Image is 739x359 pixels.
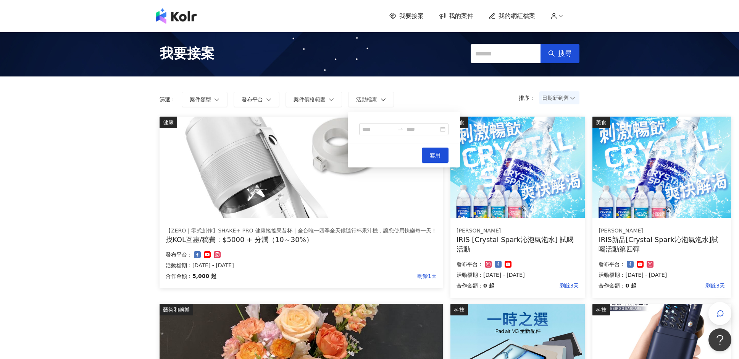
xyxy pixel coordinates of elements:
[234,92,279,107] button: 發布平台
[519,95,539,101] p: 排序：
[389,12,424,20] a: 我要接案
[156,8,197,24] img: logo
[599,227,725,235] div: [PERSON_NAME]
[483,281,494,290] p: 0 起
[166,271,192,281] p: 合作金額：
[439,12,473,20] a: 我的案件
[286,92,342,107] button: 案件價格範圍
[548,50,555,57] span: search
[541,44,579,63] button: 搜尋
[166,261,437,270] p: 活動檔期：[DATE] - [DATE]
[449,12,473,20] span: 我的案件
[592,117,610,128] div: 美食
[636,281,725,290] p: 剩餘3天
[294,96,326,102] span: 案件價格範圍
[494,281,579,290] p: 剩餘3天
[192,271,216,281] p: 5,000 起
[160,44,215,63] span: 我要接案
[166,250,192,259] p: 發布平台：
[457,235,579,254] div: IRIS [Crystal Spark沁泡氣泡水] 試喝活動
[599,270,725,279] p: 活動檔期：[DATE] - [DATE]
[625,281,636,290] p: 0 起
[166,235,437,244] div: 找KOL互惠/稿費：$5000 + 分潤（10～30%）
[422,148,449,163] button: 套用
[450,304,468,315] div: 科技
[457,227,579,235] div: [PERSON_NAME]
[450,117,585,218] img: Crystal Spark 沁泡氣泡水
[397,126,403,132] span: to
[489,12,535,20] a: 我的網紅檔案
[599,281,625,290] p: 合作金額：
[182,92,228,107] button: 案件類型
[599,235,725,254] div: IRIS新品[Crystal Spark沁泡氣泡水]試喝活動第四彈
[166,227,437,235] div: 【ZERO｜零式創作】SHAKE+ PRO 健康搖搖果昔杯｜全台唯一四季全天候隨行杯果汁機，讓您使用快樂每一天！
[160,96,176,102] p: 篩選：
[348,92,394,107] button: 活動檔期
[592,304,610,315] div: 科技
[457,260,483,269] p: 發布平台：
[457,281,483,290] p: 合作金額：
[242,96,263,102] span: 發布平台
[399,12,424,20] span: 我要接案
[356,96,378,102] span: 活動檔期
[160,117,443,218] img: 【ZERO｜零式創作】SHAKE+ pro 健康搖搖果昔杯｜全台唯一四季全天候隨行杯果汁機，讓您使用快樂每一天！
[397,126,403,132] span: swap-right
[457,270,579,279] p: 活動檔期：[DATE] - [DATE]
[499,12,535,20] span: 我的網紅檔案
[216,271,437,281] p: 剩餘1天
[599,260,625,269] p: 發布平台：
[430,152,440,158] span: 套用
[160,304,193,315] div: 藝術和娛樂
[542,92,577,104] span: 日期新到舊
[592,117,731,218] img: Crystal Spark 沁泡氣泡水
[160,117,177,128] div: 健康
[708,328,731,351] iframe: Help Scout Beacon - Open
[558,49,572,58] span: 搜尋
[190,96,211,102] span: 案件類型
